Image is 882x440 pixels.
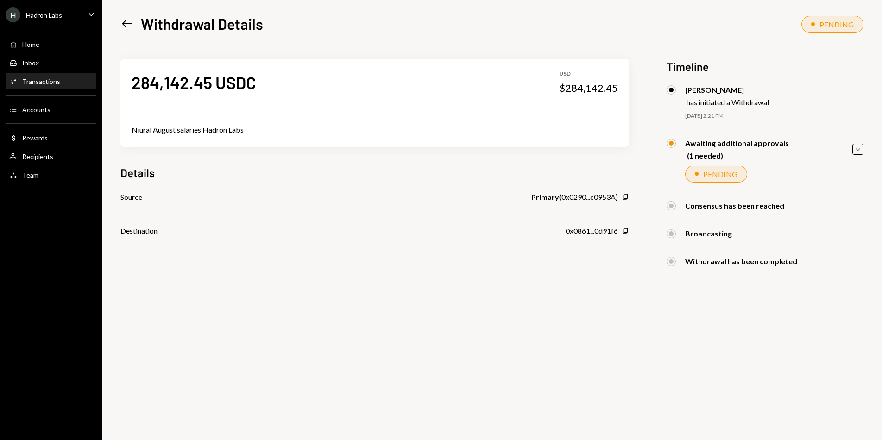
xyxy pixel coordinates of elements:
[22,171,38,179] div: Team
[703,170,737,179] div: PENDING
[685,229,732,238] div: Broadcasting
[120,191,142,203] div: Source
[531,191,618,203] div: ( 0x0290...c0953A )
[22,106,50,114] div: Accounts
[6,54,96,71] a: Inbox
[6,7,20,22] div: H
[685,201,784,210] div: Consensus has been reached
[685,112,863,120] div: [DATE] 2:21 PM
[22,134,48,142] div: Rewards
[120,165,155,180] h3: Details
[687,151,789,160] div: (1 needed)
[559,82,618,95] div: $284,142.45
[26,11,62,19] div: Hadron Labs
[566,225,618,236] div: 0x0861...0d91f6
[141,14,263,33] h1: Withdrawal Details
[22,77,60,85] div: Transactions
[667,59,863,74] h3: Timeline
[685,139,789,147] div: Awaiting additional approvals
[819,20,854,29] div: PENDING
[685,257,797,266] div: Withdrawal has been completed
[132,72,256,93] div: 284,142.45 USDC
[531,191,559,203] b: Primary
[685,85,769,94] div: [PERSON_NAME]
[132,124,618,135] div: Niural August salaries Hadron Labs
[22,40,39,48] div: Home
[6,101,96,118] a: Accounts
[6,129,96,146] a: Rewards
[559,70,618,78] div: USD
[120,225,157,236] div: Destination
[22,153,53,160] div: Recipients
[6,36,96,52] a: Home
[6,166,96,183] a: Team
[6,148,96,165] a: Recipients
[6,73,96,89] a: Transactions
[687,98,769,107] div: has initiated a Withdrawal
[22,59,39,67] div: Inbox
